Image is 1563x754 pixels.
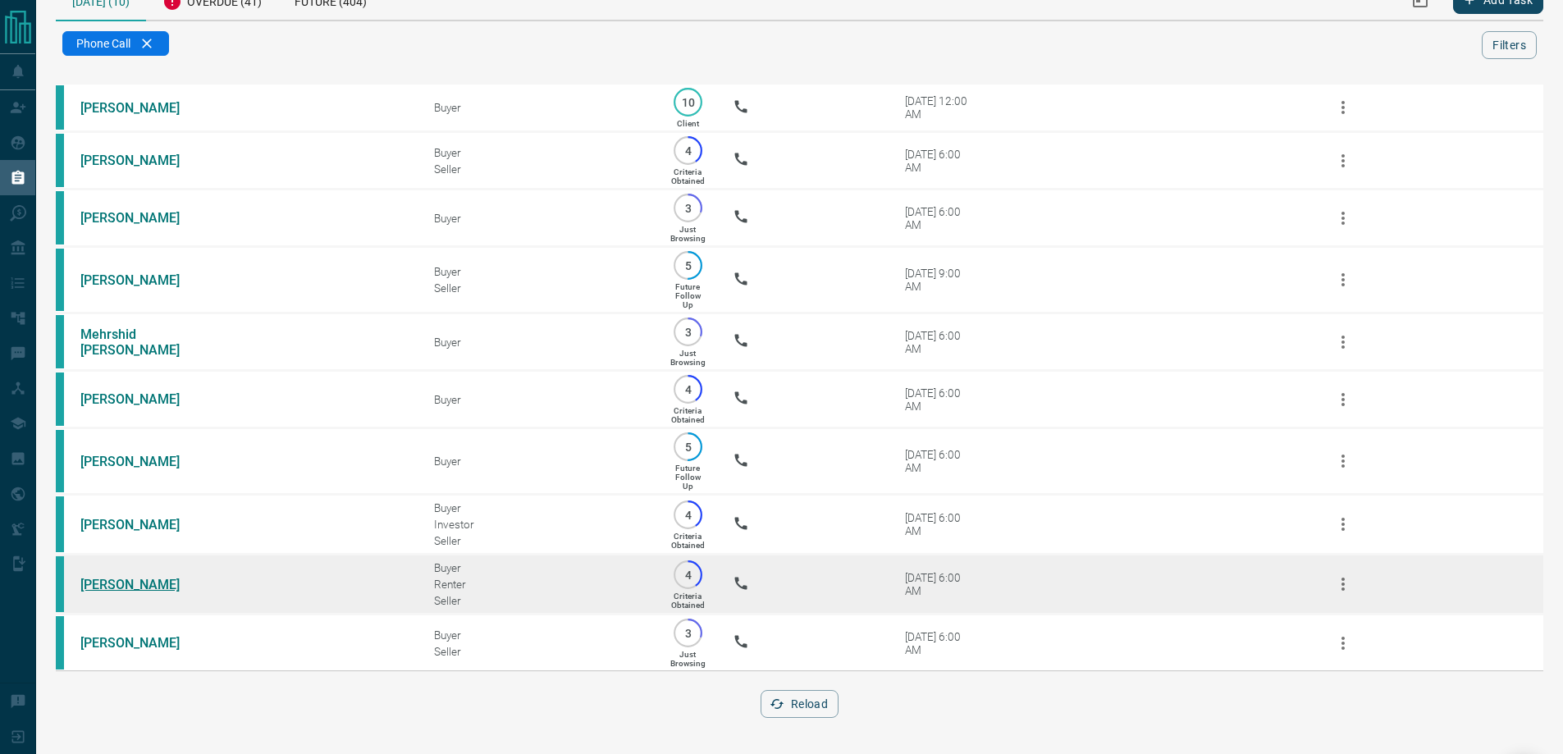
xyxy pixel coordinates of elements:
[56,191,64,244] div: condos.ca
[434,336,642,349] div: Buyer
[80,454,203,469] a: [PERSON_NAME]
[56,315,64,368] div: condos.ca
[434,628,642,642] div: Buyer
[434,265,642,278] div: Buyer
[682,441,694,453] p: 5
[905,94,975,121] div: [DATE] 12:00 AM
[671,592,705,610] p: Criteria Obtained
[80,210,203,226] a: [PERSON_NAME]
[682,383,694,395] p: 4
[56,134,64,187] div: condos.ca
[80,577,203,592] a: [PERSON_NAME]
[80,153,203,168] a: [PERSON_NAME]
[434,518,642,531] div: Investor
[670,349,706,367] p: Just Browsing
[434,561,642,574] div: Buyer
[434,534,642,547] div: Seller
[80,391,203,407] a: [PERSON_NAME]
[76,37,130,50] span: Phone Call
[671,532,705,550] p: Criteria Obtained
[670,225,706,243] p: Just Browsing
[682,144,694,157] p: 4
[56,372,64,426] div: condos.ca
[434,501,642,514] div: Buyer
[682,96,694,108] p: 10
[434,645,642,658] div: Seller
[434,146,642,159] div: Buyer
[434,578,642,591] div: Renter
[905,386,975,413] div: [DATE] 6:00 AM
[56,556,64,612] div: condos.ca
[80,100,203,116] a: [PERSON_NAME]
[434,594,642,607] div: Seller
[682,202,694,214] p: 3
[671,406,705,424] p: Criteria Obtained
[905,448,975,474] div: [DATE] 6:00 AM
[905,329,975,355] div: [DATE] 6:00 AM
[682,259,694,272] p: 5
[434,101,642,114] div: Buyer
[675,464,701,491] p: Future Follow Up
[80,635,203,651] a: [PERSON_NAME]
[1482,31,1537,59] button: Filters
[682,627,694,639] p: 3
[671,167,705,185] p: Criteria Obtained
[434,455,642,468] div: Buyer
[80,272,203,288] a: [PERSON_NAME]
[905,630,975,656] div: [DATE] 6:00 AM
[56,85,64,130] div: condos.ca
[434,212,642,225] div: Buyer
[670,650,706,668] p: Just Browsing
[905,511,975,537] div: [DATE] 6:00 AM
[905,267,975,293] div: [DATE] 9:00 AM
[434,281,642,295] div: Seller
[682,569,694,581] p: 4
[56,616,64,669] div: condos.ca
[682,326,694,338] p: 3
[761,690,839,718] button: Reload
[905,205,975,231] div: [DATE] 6:00 AM
[56,496,64,552] div: condos.ca
[675,282,701,309] p: Future Follow Up
[434,162,642,176] div: Seller
[677,119,699,128] p: Client
[62,31,169,56] div: Phone Call
[56,430,64,492] div: condos.ca
[905,571,975,597] div: [DATE] 6:00 AM
[80,517,203,532] a: [PERSON_NAME]
[682,509,694,521] p: 4
[80,327,203,358] a: Mehrshid [PERSON_NAME]
[905,148,975,174] div: [DATE] 6:00 AM
[434,393,642,406] div: Buyer
[56,249,64,311] div: condos.ca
